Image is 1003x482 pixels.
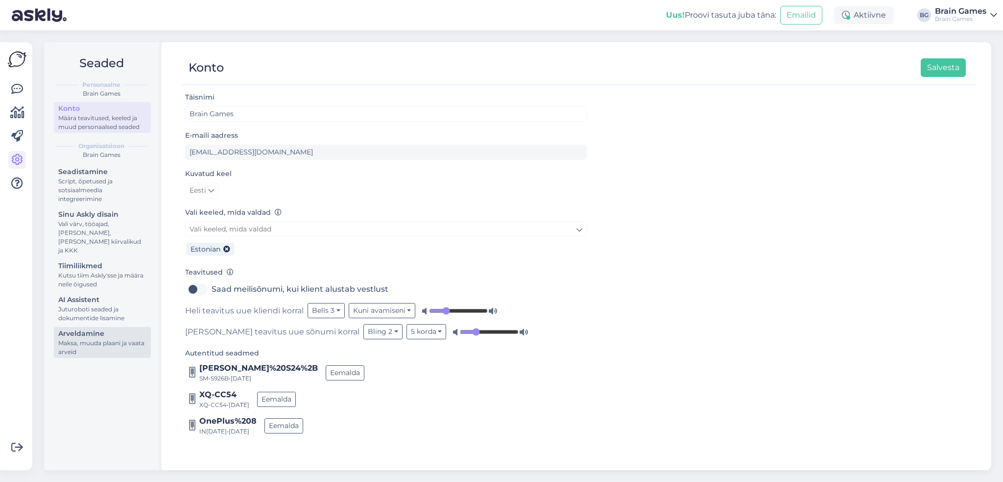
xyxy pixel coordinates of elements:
a: TiimiliikmedKutsu tiim Askly'sse ja määra neile õigused [54,259,151,290]
b: Uus! [666,10,685,20]
button: Emailid [780,6,822,25]
div: Brain Games [52,89,151,98]
button: Bells 3 [308,303,345,318]
button: Eemalda [326,365,364,381]
div: Seadistamine [58,167,146,177]
a: SeadistamineScript, õpetused ja sotsiaalmeedia integreerimine [54,165,151,205]
div: Proovi tasuta juba täna: [666,9,776,21]
div: Aktiivne [834,6,894,24]
div: Vali värv, tööajad, [PERSON_NAME], [PERSON_NAME] kiirvalikud ja KKK [58,220,146,255]
span: Vali keeled, mida valdad [190,225,271,233]
div: OnePlus%208 [199,415,257,427]
div: Arveldamine [58,329,146,339]
button: Eemalda [257,392,296,407]
div: Konto [189,58,224,77]
div: XQ-CC54 [199,389,249,401]
div: Juturoboti seaded ja dokumentide lisamine [58,305,146,323]
div: Määra teavitused, keeled ja muud personaalsed seaded [58,114,146,131]
div: Heli teavitus uue kliendi korral [185,303,587,318]
div: XQ-CC54 • [DATE] [199,401,249,409]
a: Vali keeled, mida valdad [185,222,587,237]
div: BG [917,8,931,22]
a: Sinu Askly disainVali värv, tööajad, [PERSON_NAME], [PERSON_NAME] kiirvalikud ja KKK [54,208,151,256]
label: Kuvatud keel [185,169,232,179]
a: ArveldamineMaksa, muuda plaani ja vaata arveid [54,327,151,358]
span: Eesti [190,185,206,196]
div: IN[DATE] • [DATE] [199,427,257,436]
a: KontoMäära teavitused, keeled ja muud personaalsed seaded [54,102,151,133]
div: [PERSON_NAME]%20S24%2B [199,362,318,374]
div: Brain Games [935,7,986,15]
div: AI Assistent [58,295,146,305]
label: E-maili aadress [185,130,238,141]
div: Tiimiliikmed [58,261,146,271]
input: Sisesta nimi [185,106,587,122]
div: Script, õpetused ja sotsiaalmeedia integreerimine [58,177,146,203]
label: Vali keeled, mida valdad [185,207,282,218]
div: Brain Games [935,15,986,23]
button: Kuni avamiseni [349,303,416,318]
input: Sisesta e-maili aadress [185,145,587,160]
div: SM-S926B • [DATE] [199,374,318,383]
span: Estonian [191,245,220,254]
button: Eemalda [264,418,303,433]
div: [PERSON_NAME] teavitus uue sõnumi korral [185,324,587,339]
button: Bling 2 [363,324,403,339]
div: Brain Games [52,151,151,159]
a: Eesti [185,183,218,199]
button: Salvesta [921,58,966,77]
div: Sinu Askly disain [58,209,146,220]
label: Autentitud seadmed [185,348,259,358]
label: Saad meilisõnumi, kui klient alustab vestlust [212,281,388,297]
a: Brain GamesBrain Games [935,7,997,23]
b: Personaalne [82,80,120,89]
label: Täisnimi [185,92,215,102]
div: Konto [58,103,146,114]
div: Maksa, muuda plaani ja vaata arveid [58,339,146,356]
img: Askly Logo [8,50,26,69]
label: Teavitused [185,267,234,278]
b: Organisatsioon [78,142,124,151]
div: Kutsu tiim Askly'sse ja määra neile õigused [58,271,146,289]
a: AI AssistentJuturoboti seaded ja dokumentide lisamine [54,293,151,324]
h2: Seaded [52,54,151,73]
button: 5 korda [406,324,447,339]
